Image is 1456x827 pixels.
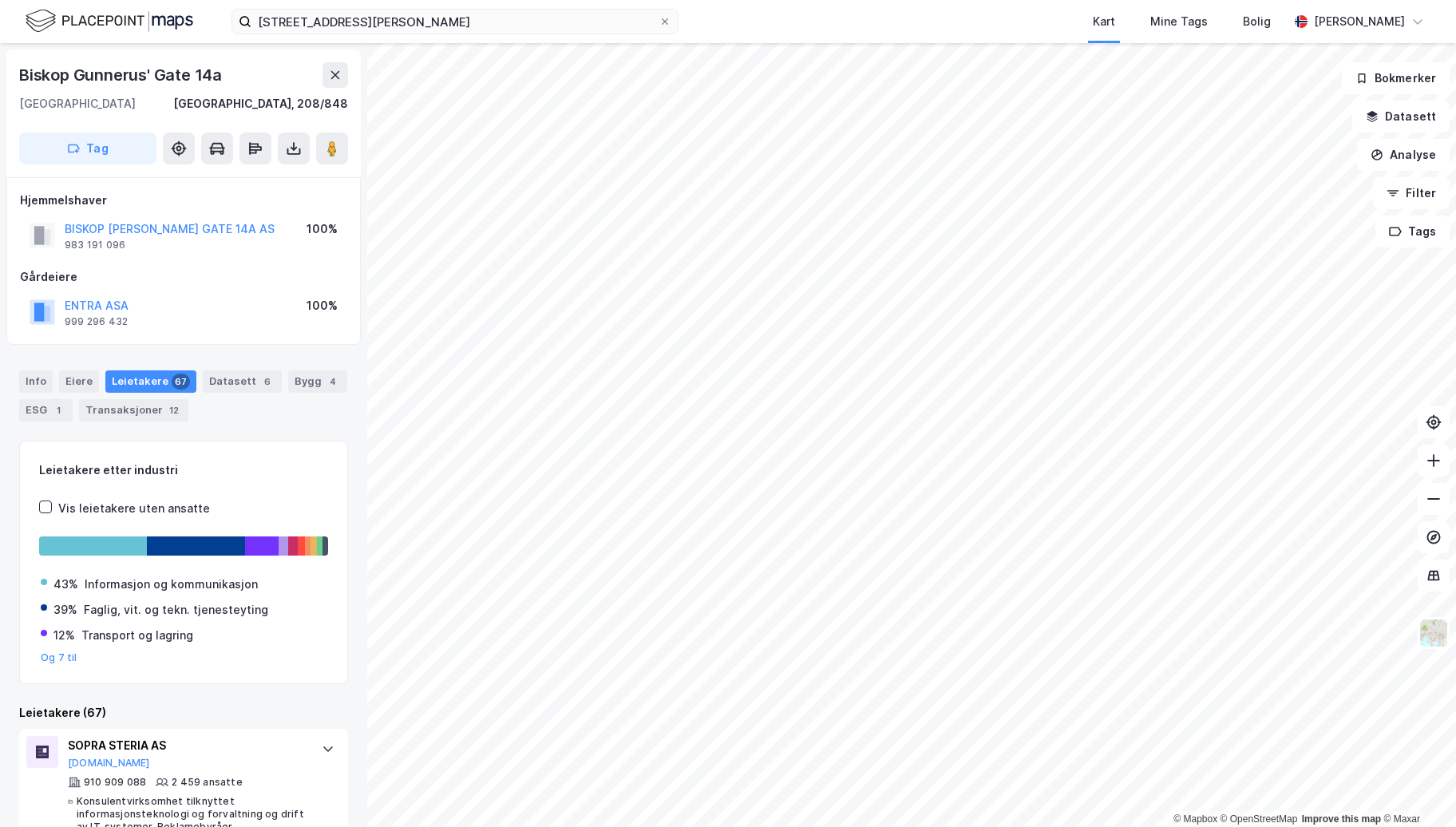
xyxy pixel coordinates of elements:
[172,374,190,390] div: 67
[325,374,341,390] div: 4
[1376,750,1456,827] iframe: Chat Widget
[26,7,193,35] img: logo.f888ab2527a4732fd821a326f86c7f29.svg
[81,626,193,645] div: Transport og lagring
[53,575,78,594] div: 43%
[65,315,128,328] div: 999 296 432
[1352,101,1450,133] button: Datasett
[50,402,66,418] div: 1
[1173,813,1217,825] a: Mapbox
[172,776,243,789] div: 2 459 ansatte
[84,600,268,619] div: Faglig, vit. og tekn. tjenesteyting
[79,399,188,421] div: Transaksjoner
[1093,12,1115,31] div: Kart
[19,703,348,722] div: Leietakere (67)
[173,94,348,113] div: [GEOGRAPHIC_DATA], 208/848
[1342,62,1450,94] button: Bokmerker
[1375,216,1450,247] button: Tags
[1314,12,1405,31] div: [PERSON_NAME]
[58,499,210,518] div: Vis leietakere uten ansatte
[166,402,182,418] div: 12
[59,370,99,393] div: Eiere
[19,399,73,421] div: ESG
[68,736,306,755] div: SOPRA STERIA AS
[84,776,146,789] div: 910 909 088
[1302,813,1381,825] a: Improve this map
[19,94,136,113] div: [GEOGRAPHIC_DATA]
[259,374,275,390] div: 6
[68,757,150,770] button: [DOMAIN_NAME]
[19,370,53,393] div: Info
[65,239,125,251] div: 983 191 096
[251,10,659,34] input: Søk på adresse, matrikkel, gårdeiere, leietakere eller personer
[20,267,347,287] div: Gårdeiere
[39,461,328,480] div: Leietakere etter industri
[19,133,156,164] button: Tag
[288,370,347,393] div: Bygg
[203,370,282,393] div: Datasett
[105,370,196,393] div: Leietakere
[41,651,77,664] button: Og 7 til
[1418,618,1449,648] img: Z
[1243,12,1271,31] div: Bolig
[85,575,258,594] div: Informasjon og kommunikasjon
[1221,813,1298,825] a: OpenStreetMap
[307,220,338,239] div: 100%
[1357,139,1450,171] button: Analyse
[53,600,77,619] div: 39%
[1373,177,1450,209] button: Filter
[1150,12,1208,31] div: Mine Tags
[307,296,338,315] div: 100%
[19,62,225,88] div: Biskop Gunnerus' Gate 14a
[53,626,75,645] div: 12%
[20,191,347,210] div: Hjemmelshaver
